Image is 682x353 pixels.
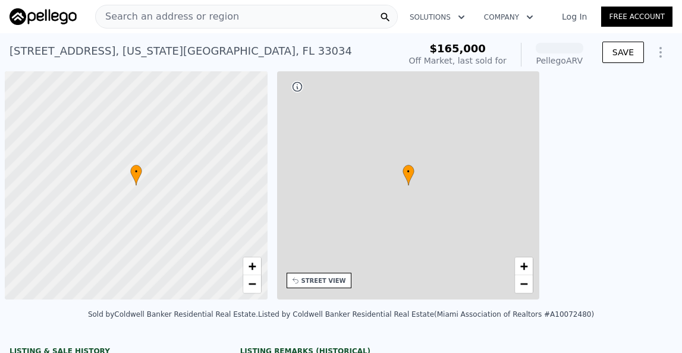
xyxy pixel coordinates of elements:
div: Pellego ARV [536,55,583,67]
div: Off Market, last sold for [409,55,507,67]
button: Company [474,7,543,28]
a: Zoom out [243,275,261,293]
div: Listed by Coldwell Banker Residential Real Estate (Miami Association of Realtors #A10072480) [258,310,594,319]
a: Free Account [601,7,672,27]
button: Show Options [649,40,672,64]
div: • [130,165,142,185]
span: − [520,276,528,291]
img: Pellego [10,8,77,25]
span: $165,000 [429,42,486,55]
div: STREET VIEW [301,276,346,285]
span: • [403,166,414,177]
span: • [130,166,142,177]
span: + [248,259,256,273]
div: Sold by Coldwell Banker Residential Real Estate . [88,310,258,319]
a: Log In [548,11,601,23]
a: Zoom out [515,275,533,293]
button: SAVE [602,42,644,63]
span: Search an address or region [96,10,239,24]
div: [STREET_ADDRESS] , [US_STATE][GEOGRAPHIC_DATA] , FL 33034 [10,43,352,59]
button: Solutions [400,7,474,28]
div: • [403,165,414,185]
span: + [520,259,528,273]
span: − [248,276,256,291]
a: Zoom in [515,257,533,275]
a: Zoom in [243,257,261,275]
